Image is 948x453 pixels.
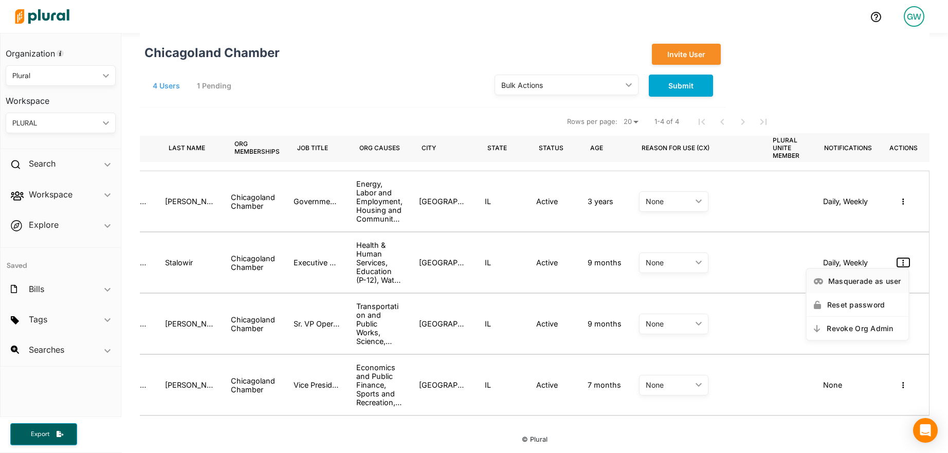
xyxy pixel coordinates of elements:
[6,39,116,61] h3: Organization
[29,219,59,230] h2: Explore
[231,376,277,394] div: Chicagoland Chamber
[913,418,938,443] div: Open Intercom Messenger
[12,70,99,81] div: Plural
[1,248,121,273] h4: Saved
[712,112,733,132] button: Previous Page
[904,6,924,27] div: GW
[29,189,72,200] h2: Workspace
[815,241,878,284] div: Daily, Weekly
[827,324,901,333] div: Revoke Org Admin
[419,319,468,328] div: [GEOGRAPHIC_DATA]
[169,133,214,162] div: Last name
[12,118,99,129] div: PLURAL
[652,44,721,65] button: Invite User
[827,300,901,309] div: Reset password
[588,319,622,328] div: 9 months
[536,197,558,206] div: Active
[733,112,753,132] button: Next Page
[419,380,468,389] div: [GEOGRAPHIC_DATA]
[567,117,617,127] span: Rows per page:
[588,380,621,389] div: 7 months
[231,254,277,271] div: Chicagoland Chamber
[654,117,679,127] span: 1-4 of 4
[646,380,691,389] div: None
[356,241,403,284] div: Health & Human Services, Education (P-12), Water Resources Development, Immigration, Social Scien...
[485,197,491,206] div: IL
[889,144,918,152] div: Actions
[536,380,558,389] div: Active
[56,49,65,58] div: Tooltip anchor
[539,133,573,162] div: Status
[231,315,277,333] div: Chicagoland Chamber
[419,197,468,206] div: [GEOGRAPHIC_DATA]
[649,75,713,97] button: Submit
[137,44,527,65] div: Chicagoland Chamber
[234,140,280,155] div: Org Memberships
[356,363,403,407] div: Economics and Public Finance, Sports and Recreation, Arts, Culture, Religion, Civil Rights and Li...
[29,158,56,169] h2: Search
[588,258,622,267] div: 9 months
[642,133,719,162] div: Reason for Use (CX)
[773,136,808,159] div: Plural Unite Member
[588,197,613,206] div: 3 years
[889,133,918,162] div: Actions
[356,179,403,223] div: Energy, Labor and Employment, Housing and Community Development, Civil Rights and Liberties, Mino...
[165,197,214,206] div: [PERSON_NAME]
[165,319,214,328] div: [PERSON_NAME]
[590,133,612,162] div: Age
[148,78,190,94] button: 4 Users
[422,133,445,162] div: City
[29,344,64,355] h2: Searches
[896,2,933,31] a: GW
[807,316,908,340] a: Revoke Org Admin
[294,380,340,389] div: Vice President of Government Relations
[29,283,44,295] h2: Bills
[231,193,277,210] div: Chicagoland Chamber
[294,197,340,206] div: Government Relations and Public Policy Manager
[753,112,774,132] button: Last Page
[169,144,205,152] div: Last name
[646,197,691,206] div: None
[359,133,400,162] div: Org causes
[807,293,908,316] a: Reset password
[646,258,691,267] div: None
[828,277,901,285] div: Masquerade as user
[501,80,622,90] div: Bulk Actions
[297,133,337,162] div: Job title
[234,133,289,162] div: Org Memberships
[539,144,563,152] div: Status
[773,133,808,162] div: Plural Unite Member
[485,319,491,328] div: IL
[487,144,507,152] div: State
[590,144,603,152] div: Age
[29,314,47,325] h2: Tags
[192,78,242,94] button: 1 Pending
[815,363,878,407] div: None
[824,144,872,152] div: Notifications
[536,258,558,267] div: Active
[165,380,214,389] div: [PERSON_NAME]
[24,430,57,439] span: Export
[294,319,340,328] div: Sr. VP Operations & Administration
[646,319,691,328] div: None
[485,258,491,267] div: IL
[824,133,872,162] div: Notifications
[691,112,712,132] button: First Page
[485,380,491,389] div: IL
[359,144,400,152] div: Org causes
[297,144,328,152] div: Job title
[642,144,709,152] div: Reason for Use (CX)
[815,179,878,223] div: Daily, Weekly
[422,144,436,152] div: City
[536,319,558,328] div: Active
[294,258,340,267] div: Executive Assistant and Board Liaison
[487,133,516,162] div: State
[356,302,403,346] div: Transportation and Public Works, Science, Technology, Communications, Government Operations and P...
[6,86,116,108] h3: Workspace
[522,436,548,443] small: © Plural
[10,423,77,445] button: Export
[807,269,908,293] a: Masquerade as user
[165,258,193,267] div: Stalowir
[419,258,468,267] div: [GEOGRAPHIC_DATA]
